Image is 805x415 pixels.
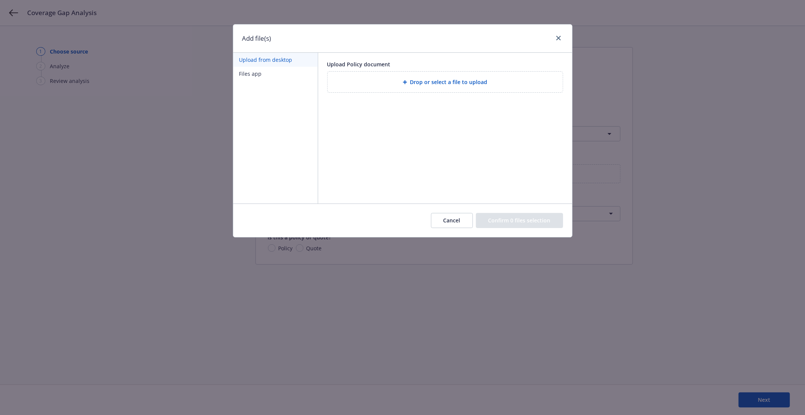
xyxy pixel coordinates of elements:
span: Drop or select a file to upload [410,78,488,86]
button: Files app [233,67,318,81]
button: Upload from desktop [233,53,318,67]
button: Cancel [431,213,473,228]
a: close [554,34,563,43]
div: Drop or select a file to upload [327,71,563,93]
div: Upload Policy document [327,60,563,68]
h1: Add file(s) [242,34,271,43]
